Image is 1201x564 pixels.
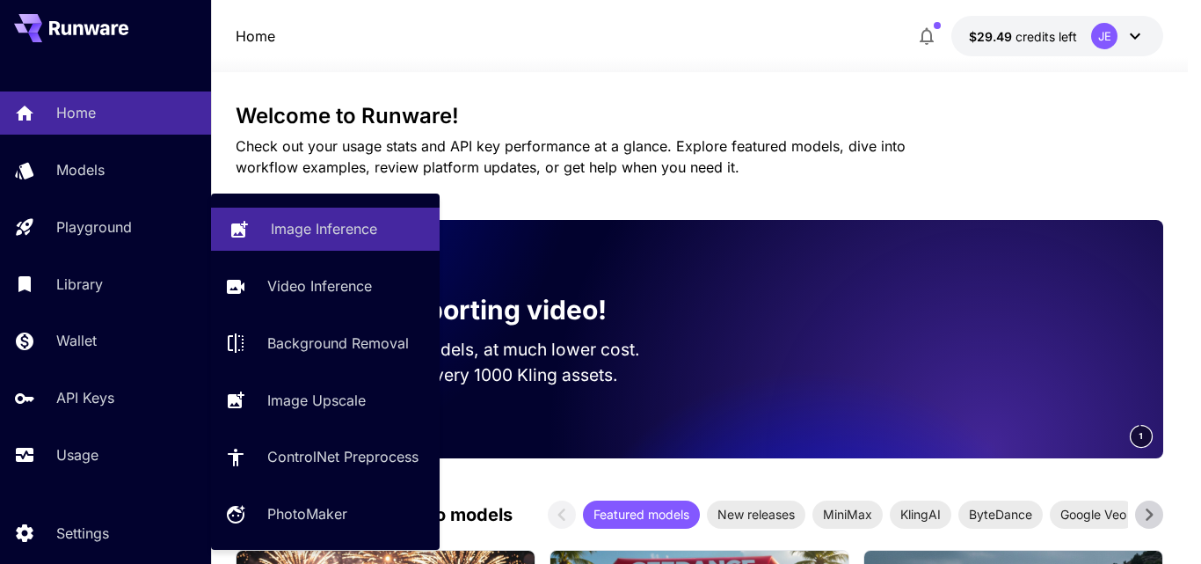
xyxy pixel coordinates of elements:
p: Home [236,26,275,47]
a: Background Removal [211,322,440,365]
span: Check out your usage stats and API key performance at a glance. Explore featured models, dive int... [236,137,906,176]
span: KlingAI [890,505,951,524]
h3: Welcome to Runware! [236,104,1163,128]
button: $29.49025 [951,16,1163,56]
p: Now supporting video! [313,290,607,330]
p: Playground [56,216,132,238]
p: Save up to $500 for every 1000 Kling assets. [264,363,672,388]
p: Run the best video models, at much lower cost. [264,337,672,363]
div: JE [1091,23,1117,49]
nav: breadcrumb [236,26,275,47]
span: MiniMax [812,505,883,524]
a: Image Inference [211,208,440,251]
span: credits left [1015,29,1077,44]
p: Image Upscale [267,390,366,411]
p: Usage [56,444,98,465]
span: 1 [1139,429,1144,443]
p: API Keys [56,387,114,408]
span: Google Veo [1050,505,1137,524]
p: PhotoMaker [267,503,347,524]
p: Wallet [56,330,97,351]
p: Video Inference [267,275,372,297]
a: PhotoMaker [211,493,440,536]
p: Settings [56,523,109,544]
span: $29.49 [969,29,1015,44]
a: Video Inference [211,265,440,308]
span: Featured models [583,505,700,524]
a: ControlNet Preprocess [211,436,440,479]
a: Image Upscale [211,378,440,421]
div: $29.49025 [969,27,1077,46]
p: Home [56,102,96,123]
span: ByteDance [958,505,1043,524]
span: New releases [707,505,805,524]
p: Background Removal [267,333,409,354]
p: Models [56,159,105,180]
p: Library [56,274,103,295]
p: Image Inference [271,218,377,239]
p: ControlNet Preprocess [267,446,419,467]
